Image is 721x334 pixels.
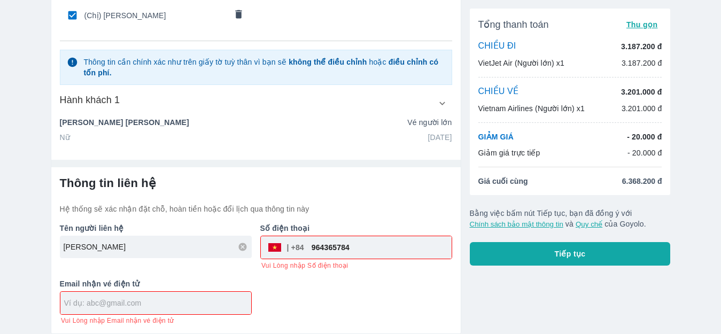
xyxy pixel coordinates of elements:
[289,58,367,66] strong: không thể điều chỉnh
[60,176,452,191] h6: Thông tin liên hệ
[478,147,540,158] p: Giảm giá trực tiếp
[64,298,251,308] input: Ví dụ: abc@gmail.com
[60,279,140,288] b: Email nhận vé điện tử
[478,18,549,31] span: Tổng thanh toán
[60,94,120,106] h6: Hành khách 1
[576,220,602,228] button: Quy chế
[83,57,445,78] p: Thông tin cần chính xác như trên giấy tờ tuỳ thân vì bạn sẽ hoặc
[60,204,452,214] p: Hệ thống sẽ xác nhận đặt chỗ, hoàn tiền hoặc đổi lịch qua thông tin này
[555,248,586,259] span: Tiếp tục
[407,117,452,128] p: Vé người lớn
[84,10,227,21] span: (Chị) [PERSON_NAME]
[60,117,189,128] p: [PERSON_NAME] [PERSON_NAME]
[626,20,658,29] span: Thu gọn
[478,131,514,142] p: GIẢM GIÁ
[470,242,671,266] button: Tiếp tục
[478,86,519,98] p: CHIỀU VỀ
[60,132,70,143] p: Nữ
[622,58,662,68] p: 3.187.200 đ
[261,261,348,270] span: Vui Lòng nhập Số điện thoại
[470,220,563,228] button: Chính sách bảo mật thông tin
[260,224,310,232] b: Số điện thoại
[622,17,662,32] button: Thu gọn
[478,41,516,52] p: CHIỀU ĐI
[627,147,662,158] p: - 20.000 đ
[622,176,662,187] span: 6.368.200 đ
[428,132,452,143] p: [DATE]
[478,176,528,187] span: Giá cuối cùng
[64,242,252,252] input: Ví dụ: NGUYEN VAN A
[621,87,662,97] p: 3.201.000 đ
[622,103,662,114] p: 3.201.000 đ
[61,316,174,325] span: Vui Lòng nhập Email nhận vé điện tử
[470,208,671,229] p: Bằng việc bấm nút Tiếp tục, bạn đã đồng ý với và của Goyolo.
[227,4,250,27] button: comments
[60,224,124,232] b: Tên người liên hệ
[478,58,564,68] p: VietJet Air (Người lớn) x1
[627,131,662,142] p: - 20.000 đ
[621,41,662,52] p: 3.187.200 đ
[478,103,585,114] p: Vietnam Airlines (Người lớn) x1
